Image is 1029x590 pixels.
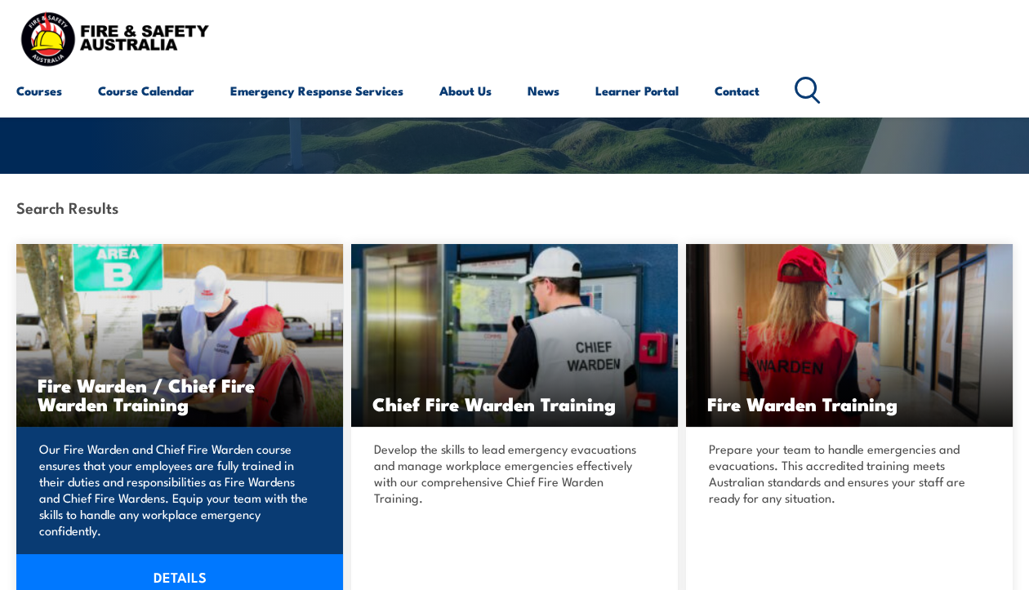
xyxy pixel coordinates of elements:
h3: Fire Warden Training [707,394,991,413]
a: Course Calendar [98,71,194,110]
img: Chief Fire Warden Training [351,244,678,427]
h3: Fire Warden / Chief Fire Warden Training [38,375,322,413]
img: Fire Warden Training [686,244,1013,427]
p: Our Fire Warden and Chief Fire Warden course ensures that your employees are fully trained in the... [39,441,315,539]
a: Learner Portal [595,71,679,110]
img: Fire Warden and Chief Fire Warden Training [16,244,343,427]
h3: Chief Fire Warden Training [372,394,657,413]
a: Contact [715,71,759,110]
p: Prepare your team to handle emergencies and evacuations. This accredited training meets Australia... [709,441,985,506]
a: News [528,71,559,110]
a: Emergency Response Services [230,71,403,110]
p: Develop the skills to lead emergency evacuations and manage workplace emergencies effectively wit... [374,441,650,506]
strong: Search Results [16,196,118,218]
a: Courses [16,71,62,110]
a: Fire Warden / Chief Fire Warden Training [16,244,343,427]
a: About Us [439,71,492,110]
